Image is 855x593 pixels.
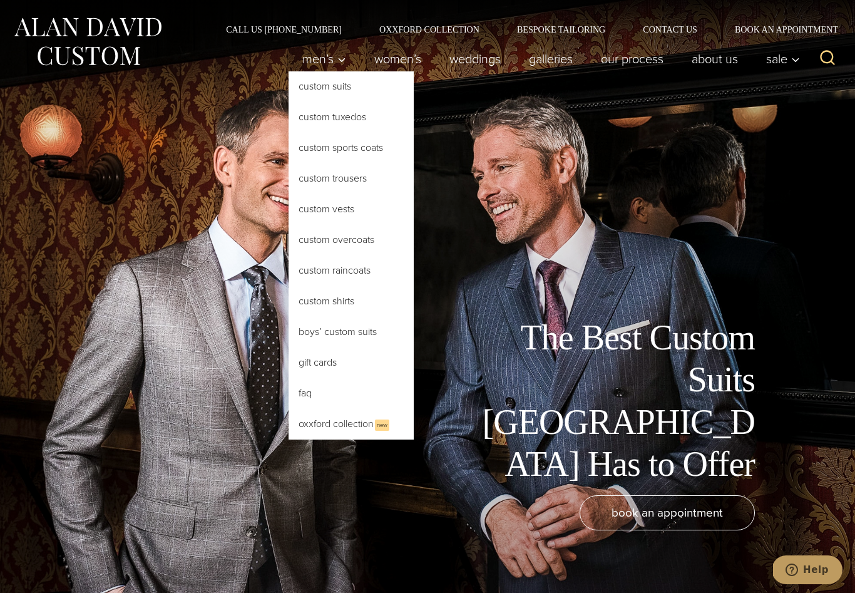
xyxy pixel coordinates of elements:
[289,378,414,408] a: FAQ
[515,46,587,71] a: Galleries
[289,71,414,101] a: Custom Suits
[498,25,624,34] a: Bespoke Tailoring
[289,194,414,224] a: Custom Vests
[289,409,414,440] a: Oxxford CollectionNew
[612,503,723,522] span: book an appointment
[289,133,414,163] a: Custom Sports Coats
[473,317,755,485] h1: The Best Custom Suits [GEOGRAPHIC_DATA] Has to Offer
[812,44,842,74] button: View Search Form
[716,25,842,34] a: Book an Appointment
[375,420,389,431] span: New
[436,46,515,71] a: weddings
[580,495,755,530] a: book an appointment
[624,25,716,34] a: Contact Us
[289,286,414,316] a: Custom Shirts
[361,46,436,71] a: Women’s
[289,46,361,71] button: Child menu of Men’s
[289,317,414,347] a: Boys’ Custom Suits
[289,46,807,71] nav: Primary Navigation
[678,46,752,71] a: About Us
[207,25,361,34] a: Call Us [PHONE_NUMBER]
[289,255,414,286] a: Custom Raincoats
[752,46,807,71] button: Child menu of Sale
[289,225,414,255] a: Custom Overcoats
[13,14,163,70] img: Alan David Custom
[361,25,498,34] a: Oxxford Collection
[587,46,678,71] a: Our Process
[289,348,414,378] a: Gift Cards
[289,163,414,193] a: Custom Trousers
[773,555,842,587] iframe: Opens a widget where you can chat to one of our agents
[207,25,842,34] nav: Secondary Navigation
[289,102,414,132] a: Custom Tuxedos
